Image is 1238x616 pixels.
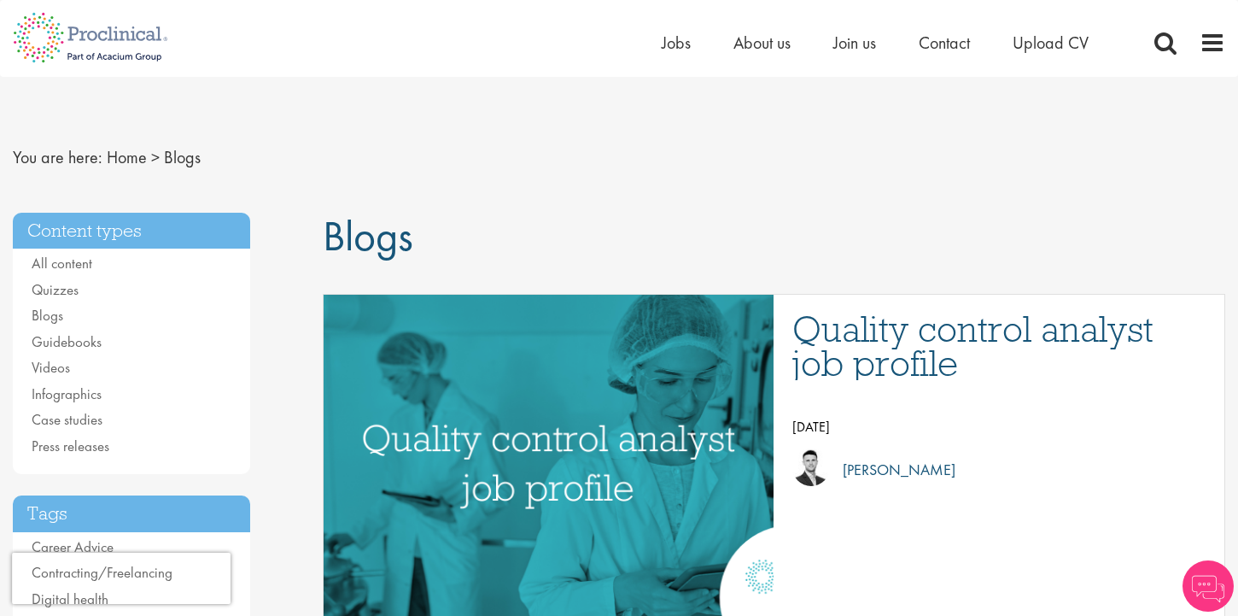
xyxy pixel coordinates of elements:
a: Infographics [32,384,102,403]
a: breadcrumb link [107,146,147,168]
a: Link to a post [324,295,774,616]
a: Contact [919,32,970,54]
a: Quality control analyst job profile [792,312,1207,380]
a: Press releases [32,437,109,455]
a: Join us [833,32,876,54]
a: Case studies [32,410,102,429]
img: Joshua Godden [792,449,830,486]
a: Guidebooks [32,332,102,351]
a: Upload CV [1013,32,1089,54]
img: Chatbot [1183,560,1234,612]
h3: Tags [13,496,250,532]
a: Digital health [32,590,108,608]
p: [PERSON_NAME] [830,457,955,483]
h3: Content types [13,213,250,249]
a: Joshua Godden [PERSON_NAME] [792,449,1207,491]
a: All content [32,254,92,273]
a: Blogs [32,306,63,325]
a: Quizzes [32,280,79,299]
span: Blogs [323,208,413,263]
span: > [151,146,160,168]
img: quality control analyst job profile [240,295,858,616]
a: Videos [32,358,70,377]
a: Jobs [662,32,691,54]
p: [DATE] [792,414,1207,440]
a: Career Advice [32,537,114,556]
span: Blogs [164,146,201,168]
iframe: reCAPTCHA [12,553,231,604]
span: You are here: [13,146,102,168]
a: About us [733,32,791,54]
